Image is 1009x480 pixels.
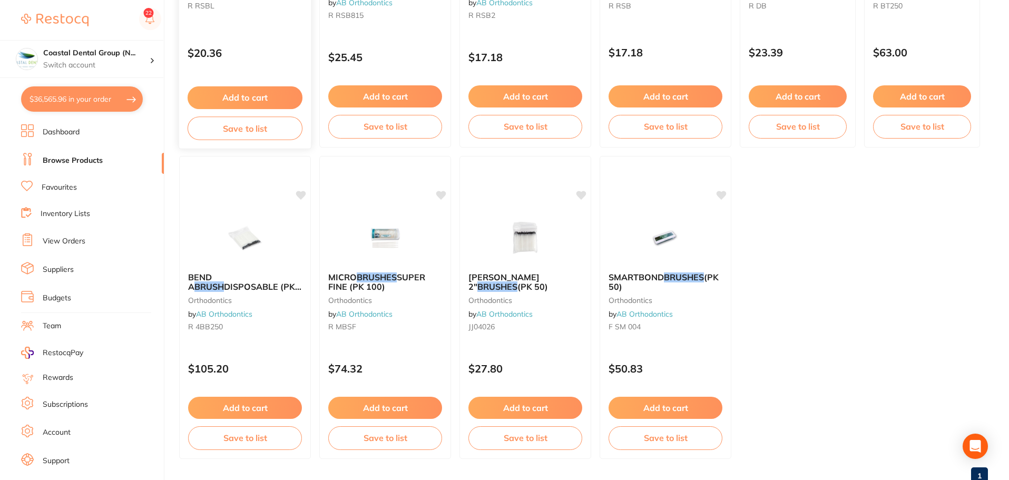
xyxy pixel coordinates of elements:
[328,309,393,319] span: by
[749,115,847,138] button: Save to list
[609,1,631,11] span: R RSB
[43,48,150,58] h4: Coastal Dental Group (Newcastle)
[468,426,582,449] button: Save to list
[609,272,719,292] span: (PK 50)
[41,209,90,219] a: Inventory Lists
[21,86,143,112] button: $36,565.96 in your order
[43,265,74,275] a: Suppliers
[43,427,71,438] a: Account
[188,86,302,109] button: Add to cart
[16,48,37,70] img: Coastal Dental Group (Newcastle)
[194,281,224,292] em: BRUSH
[328,397,442,419] button: Add to cart
[468,397,582,419] button: Add to cart
[188,1,215,11] span: R RSBL
[328,11,364,20] span: R RSB815
[43,127,80,138] a: Dashboard
[631,211,700,264] img: SMARTBOND BRUSHES (PK 50)
[328,272,425,292] span: SUPER FINE (PK 100)
[609,397,722,419] button: Add to cart
[749,85,847,107] button: Add to cart
[188,47,302,59] p: $20.36
[873,115,971,138] button: Save to list
[21,347,83,359] a: RestocqPay
[749,46,847,58] p: $23.39
[873,1,903,11] span: R BT250
[749,1,767,11] span: R DB
[188,426,302,449] button: Save to list
[43,348,83,358] span: RestocqPay
[43,321,61,331] a: Team
[476,309,533,319] a: AB Orthodontics
[21,347,34,359] img: RestocqPay
[468,322,495,331] span: JJ04026
[188,272,302,292] b: BEND A BRUSH DISPOSABLE (PK 250)
[328,363,442,375] p: $74.32
[517,281,548,292] span: (PK 50)
[328,115,442,138] button: Save to list
[43,236,85,247] a: View Orders
[188,309,252,319] span: by
[468,85,582,107] button: Add to cart
[609,296,722,305] small: orthodontics
[468,363,582,375] p: $27.80
[43,60,150,71] p: Switch account
[491,211,560,264] img: TRULOCK 2" BRUSHES (PK 50)
[328,426,442,449] button: Save to list
[188,397,302,419] button: Add to cart
[328,322,356,331] span: R MBSF
[336,309,393,319] a: AB Orthodontics
[477,281,517,292] em: BRUSHES
[188,281,301,301] span: DISPOSABLE (PK 250)
[351,211,419,264] img: MICRO BRUSHES SUPER FINE (PK 100)
[188,272,212,292] span: BEND A
[328,272,442,292] b: MICRO BRUSHES SUPER FINE (PK 100)
[188,322,223,331] span: R 4BB250
[468,272,540,292] span: [PERSON_NAME] 2"
[328,51,442,63] p: $25.45
[616,309,673,319] a: AB Orthodontics
[21,14,89,26] img: Restocq Logo
[188,363,302,375] p: $105.20
[609,363,722,375] p: $50.83
[609,426,722,449] button: Save to list
[43,373,73,383] a: Rewards
[188,296,302,305] small: orthodontics
[357,272,397,282] em: BRUSHES
[664,272,704,282] em: BRUSHES
[43,293,71,303] a: Budgets
[873,85,971,107] button: Add to cart
[609,46,722,58] p: $17.18
[211,211,279,264] img: BEND A BRUSH DISPOSABLE (PK 250)
[43,456,70,466] a: Support
[468,11,495,20] span: R RSB2
[609,322,641,331] span: F SM 004
[188,116,302,140] button: Save to list
[43,399,88,410] a: Subscriptions
[468,115,582,138] button: Save to list
[468,309,533,319] span: by
[609,115,722,138] button: Save to list
[328,85,442,107] button: Add to cart
[328,296,442,305] small: orthodontics
[609,272,664,282] span: SMARTBOND
[963,434,988,459] div: Open Intercom Messenger
[873,46,971,58] p: $63.00
[609,85,722,107] button: Add to cart
[196,309,252,319] a: AB Orthodontics
[609,309,673,319] span: by
[42,182,77,193] a: Favourites
[468,296,582,305] small: orthodontics
[468,272,582,292] b: TRULOCK 2" BRUSHES (PK 50)
[468,51,582,63] p: $17.18
[328,272,357,282] span: MICRO
[609,272,722,292] b: SMARTBOND BRUSHES (PK 50)
[21,8,89,32] a: Restocq Logo
[43,155,103,166] a: Browse Products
